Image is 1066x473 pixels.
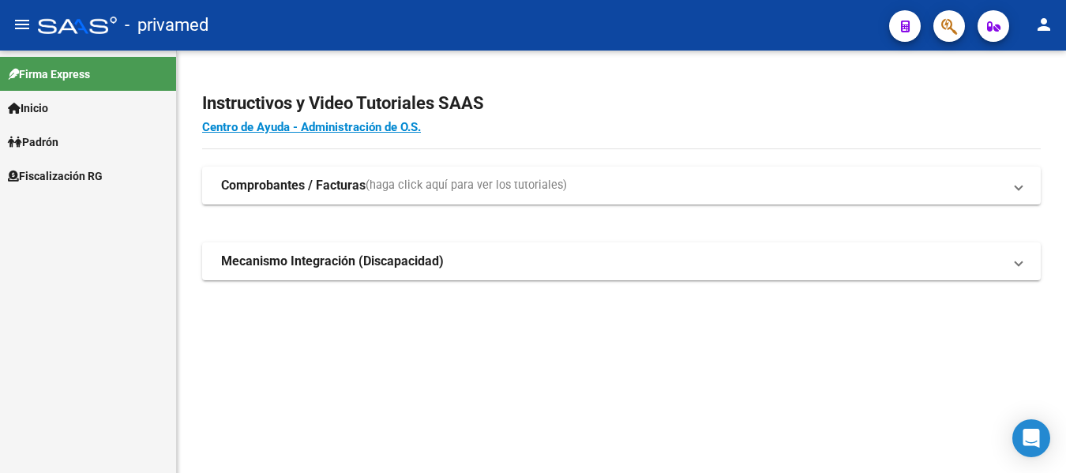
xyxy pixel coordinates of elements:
[1012,419,1050,457] div: Open Intercom Messenger
[8,133,58,151] span: Padrón
[8,99,48,117] span: Inicio
[13,15,32,34] mat-icon: menu
[1034,15,1053,34] mat-icon: person
[202,120,421,134] a: Centro de Ayuda - Administración de O.S.
[8,66,90,83] span: Firma Express
[221,253,444,270] strong: Mecanismo Integración (Discapacidad)
[202,167,1041,205] mat-expansion-panel-header: Comprobantes / Facturas(haga click aquí para ver los tutoriales)
[202,242,1041,280] mat-expansion-panel-header: Mecanismo Integración (Discapacidad)
[366,177,567,194] span: (haga click aquí para ver los tutoriales)
[202,88,1041,118] h2: Instructivos y Video Tutoriales SAAS
[125,8,208,43] span: - privamed
[221,177,366,194] strong: Comprobantes / Facturas
[8,167,103,185] span: Fiscalización RG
